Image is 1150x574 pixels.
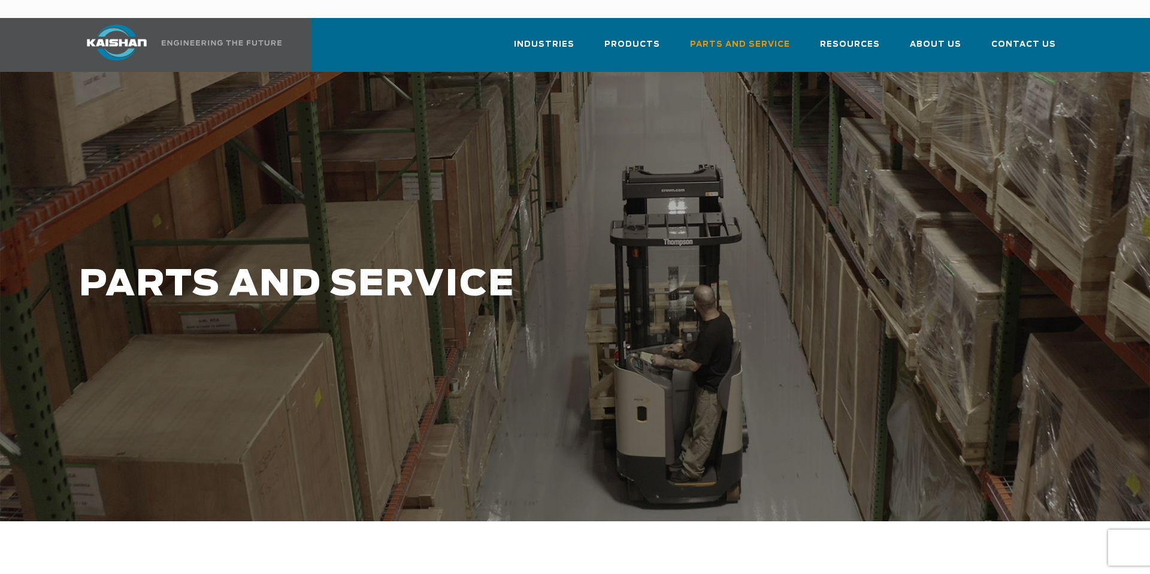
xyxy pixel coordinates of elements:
[514,29,574,70] a: Industries
[991,38,1056,52] span: Contact Us
[604,38,660,52] span: Products
[690,38,790,52] span: Parts and Service
[910,29,961,70] a: About Us
[79,265,903,305] h1: PARTS AND SERVICE
[820,38,880,52] span: Resources
[72,18,284,72] a: Kaishan USA
[820,29,880,70] a: Resources
[514,38,574,52] span: Industries
[162,40,282,46] img: Engineering the future
[991,29,1056,70] a: Contact Us
[690,29,790,70] a: Parts and Service
[910,38,961,52] span: About Us
[72,25,162,61] img: kaishan logo
[604,29,660,70] a: Products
